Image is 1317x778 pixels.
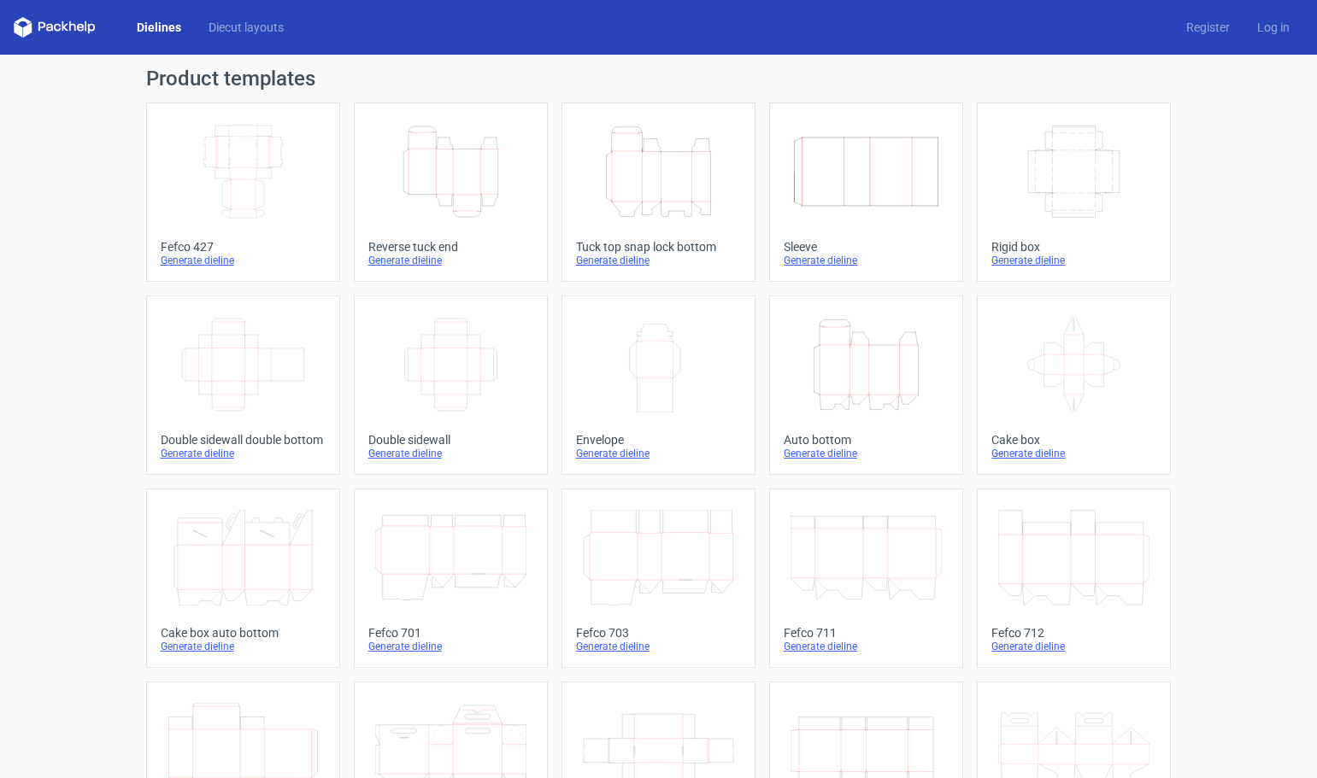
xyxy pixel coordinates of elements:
[561,295,756,475] a: EnvelopeGenerate dieline
[769,102,963,282] a: SleeveGenerate dieline
[576,626,741,640] div: Fefco 703
[368,433,533,447] div: Double sidewall
[991,240,1156,254] div: Rigid box
[195,19,297,36] a: Diecut layouts
[161,240,326,254] div: Fefco 427
[576,640,741,653] div: Generate dieline
[161,640,326,653] div: Generate dieline
[123,19,195,36] a: Dielines
[161,254,326,267] div: Generate dieline
[368,254,533,267] div: Generate dieline
[991,626,1156,640] div: Fefco 712
[561,102,756,282] a: Tuck top snap lock bottomGenerate dieline
[977,488,1171,668] a: Fefco 712Generate dieline
[784,626,949,640] div: Fefco 711
[561,488,756,668] a: Fefco 703Generate dieline
[784,640,949,653] div: Generate dieline
[576,447,741,460] div: Generate dieline
[977,295,1171,475] a: Cake boxGenerate dieline
[977,102,1171,282] a: Rigid boxGenerate dieline
[146,488,340,668] a: Cake box auto bottomGenerate dieline
[991,254,1156,267] div: Generate dieline
[161,626,326,640] div: Cake box auto bottom
[161,447,326,460] div: Generate dieline
[1173,19,1244,36] a: Register
[991,640,1156,653] div: Generate dieline
[769,488,963,668] a: Fefco 711Generate dieline
[161,433,326,447] div: Double sidewall double bottom
[784,240,949,254] div: Sleeve
[784,447,949,460] div: Generate dieline
[146,295,340,475] a: Double sidewall double bottomGenerate dieline
[354,295,548,475] a: Double sidewallGenerate dieline
[576,240,741,254] div: Tuck top snap lock bottom
[354,102,548,282] a: Reverse tuck endGenerate dieline
[368,640,533,653] div: Generate dieline
[769,295,963,475] a: Auto bottomGenerate dieline
[368,626,533,640] div: Fefco 701
[784,254,949,267] div: Generate dieline
[1244,19,1303,36] a: Log in
[354,488,548,668] a: Fefco 701Generate dieline
[784,433,949,447] div: Auto bottom
[368,447,533,460] div: Generate dieline
[576,433,741,447] div: Envelope
[991,433,1156,447] div: Cake box
[146,68,1172,89] h1: Product templates
[146,102,340,282] a: Fefco 427Generate dieline
[576,254,741,267] div: Generate dieline
[991,447,1156,460] div: Generate dieline
[368,240,533,254] div: Reverse tuck end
